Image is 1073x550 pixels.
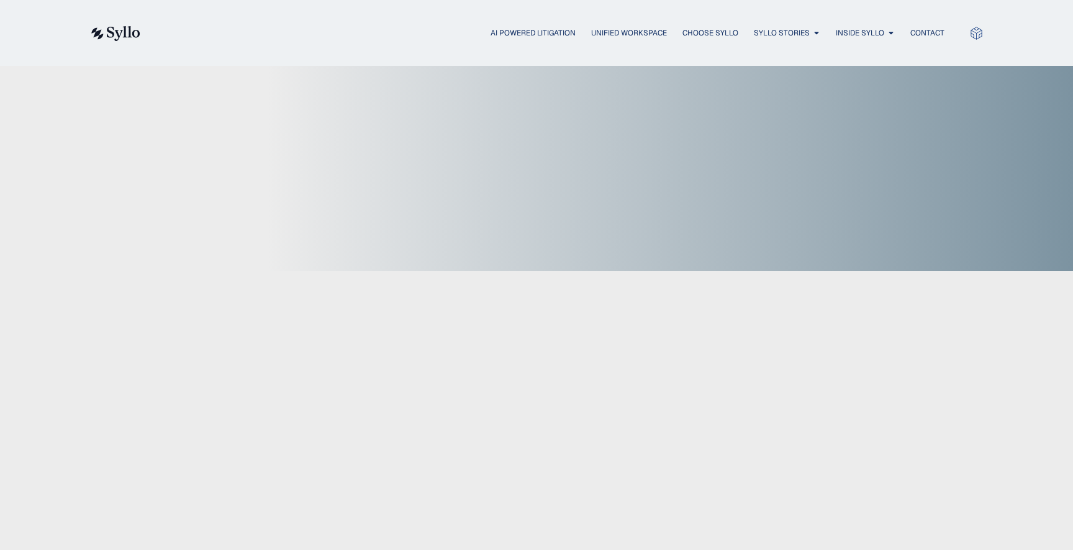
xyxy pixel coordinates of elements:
[165,27,944,39] nav: Menu
[754,27,810,39] a: Syllo Stories
[591,27,667,39] a: Unified Workspace
[89,26,140,41] img: syllo
[165,27,944,39] div: Menu Toggle
[682,27,738,39] a: Choose Syllo
[491,27,576,39] a: AI Powered Litigation
[836,27,884,39] a: Inside Syllo
[910,27,944,39] a: Contact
